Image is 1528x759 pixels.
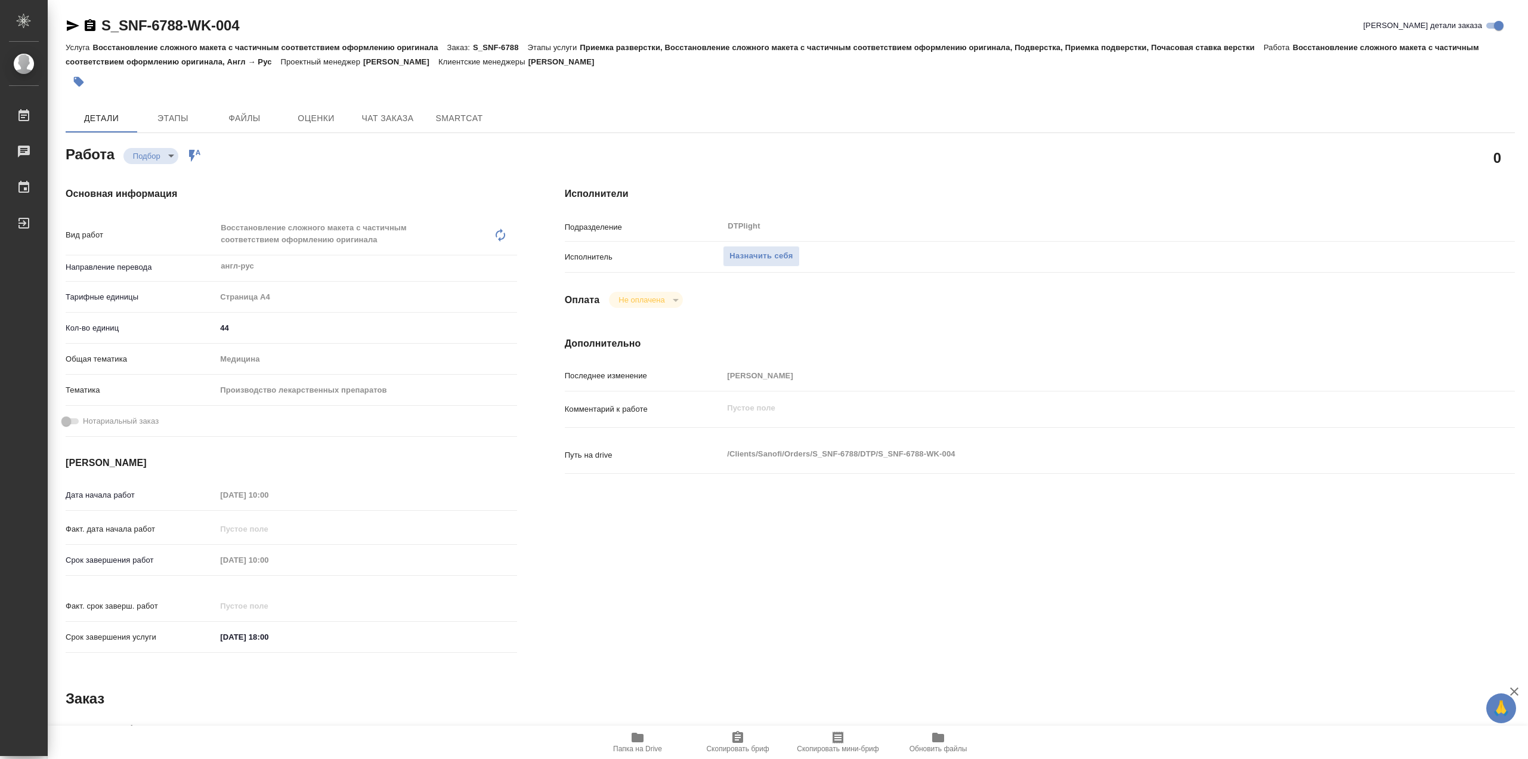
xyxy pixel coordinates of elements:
p: Восстановление сложного макета с частичным соответствием оформлению оригинала [92,43,447,52]
h4: Дополнительно [565,337,1515,351]
button: 🙏 [1486,693,1516,723]
button: Скопировать ссылку [83,18,97,33]
div: Подбор [609,292,682,308]
p: Кол-во единиц [66,322,216,334]
h4: Оплата [565,293,600,307]
span: Чат заказа [359,111,416,126]
p: S_SNF-6788 [473,43,528,52]
button: Скопировать ссылку для ЯМессенджера [66,18,80,33]
button: Обновить файлы [888,726,988,759]
span: 🙏 [1491,696,1511,721]
p: Заказ: [447,43,473,52]
span: Нотариальный заказ [83,415,159,427]
span: Обновить файлы [910,745,967,753]
p: Последнее изменение [565,370,723,382]
span: Оценки [287,111,345,126]
span: [PERSON_NAME] детали заказа [1363,20,1482,32]
p: Услуга [66,43,92,52]
p: [PERSON_NAME] [528,57,604,66]
span: Скопировать бриф [706,745,769,753]
p: Вид работ [66,229,216,241]
span: Этапы [144,111,202,126]
span: Назначить себя [729,249,793,263]
span: Детали [73,111,130,126]
p: Клиентские менеджеры [438,57,528,66]
div: Медицина [216,349,516,369]
p: Работа [1264,43,1293,52]
button: Добавить тэг [66,69,92,95]
p: Факт. срок заверш. работ [66,600,216,612]
h2: Работа [66,143,115,164]
h2: Заказ [66,689,104,708]
button: Скопировать мини-бриф [788,726,888,759]
input: Пустое поле [216,520,320,538]
button: Скопировать бриф [688,726,788,759]
input: ✎ Введи что-нибудь [216,628,320,646]
button: Назначить себя [723,246,799,267]
span: Скопировать мини-бриф [797,745,879,753]
span: SmartCat [431,111,488,126]
p: Приемка разверстки, Восстановление сложного макета с частичным соответствием оформлению оригинала... [580,43,1263,52]
h4: Дополнительно [565,723,1515,737]
input: ✎ Введи что-нибудь [216,319,516,337]
p: Дата начала работ [66,489,216,501]
p: Путь на drive [565,449,723,461]
p: Общая тематика [66,353,216,365]
button: Не оплачена [615,295,668,305]
p: Срок завершения работ [66,554,216,566]
input: Пустое поле [723,367,1436,384]
h4: [PERSON_NAME] [66,456,517,470]
p: Тарифные единицы [66,291,216,303]
p: Срок завершения услуги [66,631,216,643]
h4: Исполнители [565,187,1515,201]
input: Пустое поле [216,551,320,569]
p: Проектный менеджер [281,57,363,66]
span: Папка на Drive [613,745,662,753]
p: Факт. дата начала работ [66,523,216,535]
p: Тематика [66,384,216,396]
div: Подбор [123,148,178,164]
input: Пустое поле [216,597,320,615]
span: Файлы [216,111,273,126]
a: S_SNF-6788-WK-004 [101,17,239,33]
p: Направление перевода [66,261,216,273]
button: Подбор [129,151,164,161]
h4: Основная информация [66,723,517,737]
div: Страница А4 [216,287,516,307]
p: Этапы услуги [528,43,580,52]
button: Папка на Drive [587,726,688,759]
input: Пустое поле [216,486,320,504]
p: Исполнитель [565,251,723,263]
p: [PERSON_NAME] [363,57,438,66]
p: Комментарий к работе [565,403,723,415]
textarea: /Clients/Sanofi/Orders/S_SNF-6788/DTP/S_SNF-6788-WK-004 [723,444,1436,464]
p: Подразделение [565,221,723,233]
h2: 0 [1493,147,1501,168]
div: Производство лекарственных препаратов [216,380,516,400]
h4: Основная информация [66,187,517,201]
